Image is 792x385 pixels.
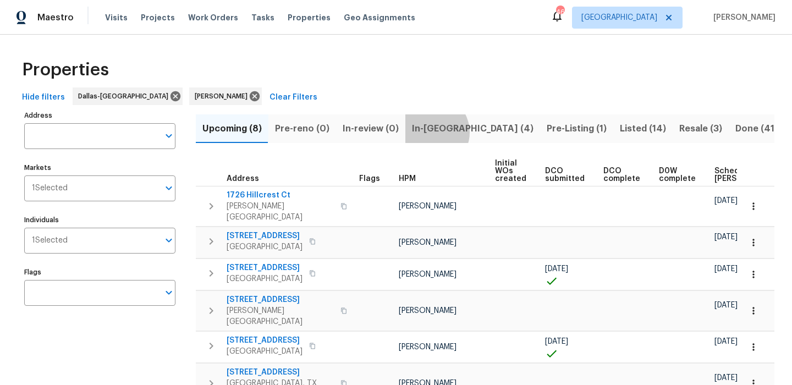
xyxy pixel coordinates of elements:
span: Resale (3) [679,121,722,136]
span: [PERSON_NAME] [399,307,457,315]
span: [STREET_ADDRESS] [227,230,302,241]
span: [PERSON_NAME][GEOGRAPHIC_DATA] [227,305,334,327]
span: [PERSON_NAME] [399,343,457,351]
button: Open [161,233,177,248]
span: [GEOGRAPHIC_DATA] [581,12,657,23]
span: DCO submitted [545,167,585,183]
span: 1 Selected [32,236,68,245]
button: Open [161,285,177,300]
span: Dallas-[GEOGRAPHIC_DATA] [78,91,173,102]
span: [DATE] [714,265,738,273]
span: [PERSON_NAME] [399,202,457,210]
span: Done (412) [735,121,783,136]
label: Flags [24,269,175,276]
span: In-[GEOGRAPHIC_DATA] (4) [412,121,533,136]
span: [PERSON_NAME] [399,271,457,278]
span: [PERSON_NAME] [195,91,252,102]
span: Address [227,175,259,183]
span: Properties [22,64,109,75]
div: Dallas-[GEOGRAPHIC_DATA] [73,87,183,105]
button: Open [161,128,177,144]
span: [DATE] [714,338,738,345]
label: Markets [24,164,175,171]
span: Geo Assignments [344,12,415,23]
span: Maestro [37,12,74,23]
span: Pre-reno (0) [275,121,329,136]
span: [PERSON_NAME] [709,12,776,23]
div: 46 [556,7,564,18]
span: 1726 Hillcrest Ct [227,190,334,201]
span: [STREET_ADDRESS] [227,262,302,273]
span: Visits [105,12,128,23]
span: Hide filters [22,91,65,105]
span: Pre-Listing (1) [547,121,607,136]
button: Open [161,180,177,196]
span: [DATE] [714,374,738,382]
span: DCO complete [603,167,640,183]
span: [PERSON_NAME] [399,239,457,246]
span: Initial WOs created [495,159,526,183]
span: Projects [141,12,175,23]
label: Individuals [24,217,175,223]
span: [DATE] [714,233,738,241]
span: [DATE] [714,301,738,309]
span: D0W complete [659,167,696,183]
span: Scheduled [PERSON_NAME] [714,167,777,183]
span: Work Orders [188,12,238,23]
span: [GEOGRAPHIC_DATA] [227,346,302,357]
span: [STREET_ADDRESS] [227,367,334,378]
span: 1 Selected [32,184,68,193]
span: [STREET_ADDRESS] [227,294,334,305]
span: Tasks [251,14,274,21]
span: [DATE] [545,265,568,273]
span: In-review (0) [343,121,399,136]
button: Clear Filters [265,87,322,108]
span: [GEOGRAPHIC_DATA] [227,273,302,284]
span: Clear Filters [269,91,317,105]
span: HPM [399,175,416,183]
span: [DATE] [545,338,568,345]
span: [GEOGRAPHIC_DATA] [227,241,302,252]
label: Address [24,112,175,119]
span: [STREET_ADDRESS] [227,335,302,346]
span: Upcoming (8) [202,121,262,136]
button: Hide filters [18,87,69,108]
span: [DATE] [714,197,738,205]
span: [PERSON_NAME][GEOGRAPHIC_DATA] [227,201,334,223]
span: Flags [359,175,380,183]
span: Listed (14) [620,121,666,136]
div: [PERSON_NAME] [189,87,262,105]
span: Properties [288,12,331,23]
